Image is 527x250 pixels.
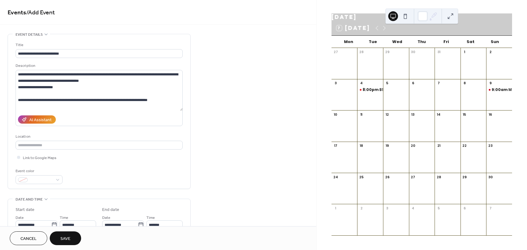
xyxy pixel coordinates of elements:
div: 16 [488,112,493,117]
div: 29 [385,50,389,54]
span: Event details [16,31,43,38]
span: 8:00pm [363,87,379,92]
div: 26 [385,175,389,179]
div: 5 [436,206,441,210]
div: 28 [359,50,364,54]
div: 9 [488,81,493,85]
div: BSAOC Club Meeting [379,87,420,92]
div: 4 [359,81,364,85]
div: 5 [385,81,389,85]
span: Save [60,236,70,242]
div: 23 [488,143,493,148]
div: 2 [488,50,493,54]
span: Date [16,215,24,221]
div: BSAOC Club Meeting [357,87,383,92]
div: 3 [385,206,389,210]
div: 4 [411,206,415,210]
div: 29 [462,175,467,179]
div: Sat [458,36,483,48]
div: 6 [462,206,467,210]
div: Mon [336,36,361,48]
div: 31 [436,50,441,54]
div: 2 [359,206,364,210]
div: End date [102,207,119,213]
div: 25 [359,175,364,179]
div: 18 [359,143,364,148]
div: 7 [436,81,441,85]
div: 28 [436,175,441,179]
div: Event color [16,168,61,174]
div: 6 [411,81,415,85]
div: 22 [462,143,467,148]
button: AI Assistant [18,115,56,124]
div: 1 [333,206,338,210]
span: Cancel [20,236,37,242]
span: / Add Event [26,7,55,19]
span: Date [102,215,110,221]
div: 17 [333,143,338,148]
span: Time [146,215,155,221]
div: 3 [333,81,338,85]
div: Wed [385,36,410,48]
div: AI Assistant [29,117,52,123]
span: 9:00am [492,87,508,92]
div: 24 [333,175,338,179]
div: Mannum Ride/Paddle Boat Ride [486,87,512,92]
div: Location [16,133,181,140]
div: 27 [411,175,415,179]
a: Events [8,7,26,19]
div: 12 [385,112,389,117]
button: 7[DATE] [334,24,372,32]
div: 7 [488,206,493,210]
div: Start date [16,207,34,213]
div: 27 [333,50,338,54]
span: Time [60,215,68,221]
div: 19 [385,143,389,148]
div: 15 [462,112,467,117]
div: 14 [436,112,441,117]
div: Fri [434,36,458,48]
span: Date and time [16,196,43,203]
div: Sun [483,36,507,48]
div: [DATE] [332,13,512,21]
button: Cancel [10,231,47,245]
div: 13 [411,112,415,117]
span: Link to Google Maps [23,155,56,161]
div: 20 [411,143,415,148]
div: Title [16,42,181,48]
div: 30 [488,175,493,179]
button: Save [50,231,81,245]
div: 30 [411,50,415,54]
div: 8 [462,81,467,85]
div: 21 [436,143,441,148]
div: Tue [361,36,385,48]
div: 1 [462,50,467,54]
div: 11 [359,112,364,117]
div: Description [16,63,181,69]
div: Thu [410,36,434,48]
div: 10 [333,112,338,117]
